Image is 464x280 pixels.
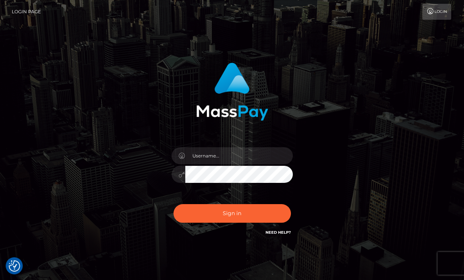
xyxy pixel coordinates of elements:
[9,260,20,272] button: Consent Preferences
[196,63,268,121] img: MassPay Login
[9,260,20,272] img: Revisit consent button
[422,4,451,20] a: Login
[266,230,291,235] a: Need Help?
[173,204,291,223] button: Sign in
[185,147,293,164] input: Username...
[12,4,41,20] a: Login Page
